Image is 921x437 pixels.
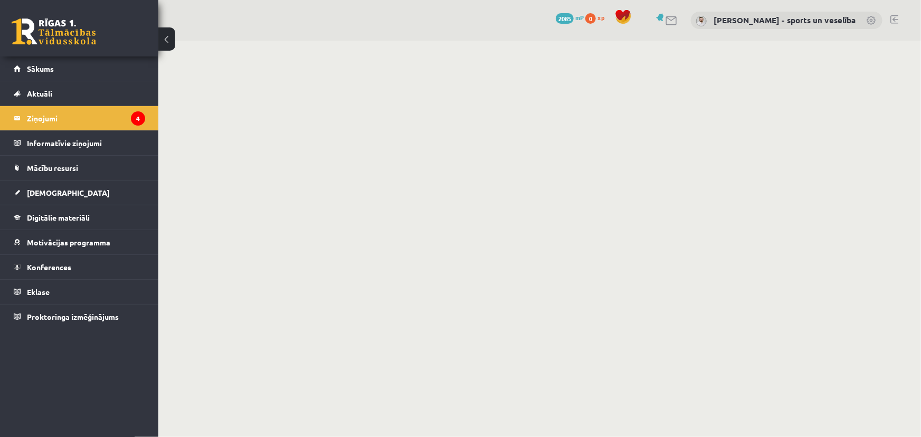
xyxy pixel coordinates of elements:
[556,13,584,22] a: 2085 mP
[14,305,145,329] a: Proktoringa izmēģinājums
[585,13,596,24] span: 0
[14,156,145,180] a: Mācību resursi
[585,13,610,22] a: 0 xp
[27,312,119,321] span: Proktoringa izmēģinājums
[14,255,145,279] a: Konferences
[27,131,145,155] legend: Informatīvie ziņojumi
[14,56,145,81] a: Sākums
[27,106,145,130] legend: Ziņojumi
[27,213,90,222] span: Digitālie materiāli
[597,13,604,22] span: xp
[14,106,145,130] a: Ziņojumi4
[131,111,145,126] i: 4
[14,280,145,304] a: Eklase
[14,81,145,106] a: Aktuāli
[14,230,145,254] a: Motivācijas programma
[14,131,145,155] a: Informatīvie ziņojumi
[696,16,707,26] img: Elvijs Antonišķis - sports un veselība
[27,188,110,197] span: [DEMOGRAPHIC_DATA]
[12,18,96,45] a: Rīgas 1. Tālmācības vidusskola
[714,15,856,25] a: [PERSON_NAME] - sports un veselība
[27,262,71,272] span: Konferences
[27,163,78,173] span: Mācību resursi
[575,13,584,22] span: mP
[27,287,50,297] span: Eklase
[556,13,574,24] span: 2085
[14,180,145,205] a: [DEMOGRAPHIC_DATA]
[27,64,54,73] span: Sākums
[14,205,145,230] a: Digitālie materiāli
[27,237,110,247] span: Motivācijas programma
[27,89,52,98] span: Aktuāli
